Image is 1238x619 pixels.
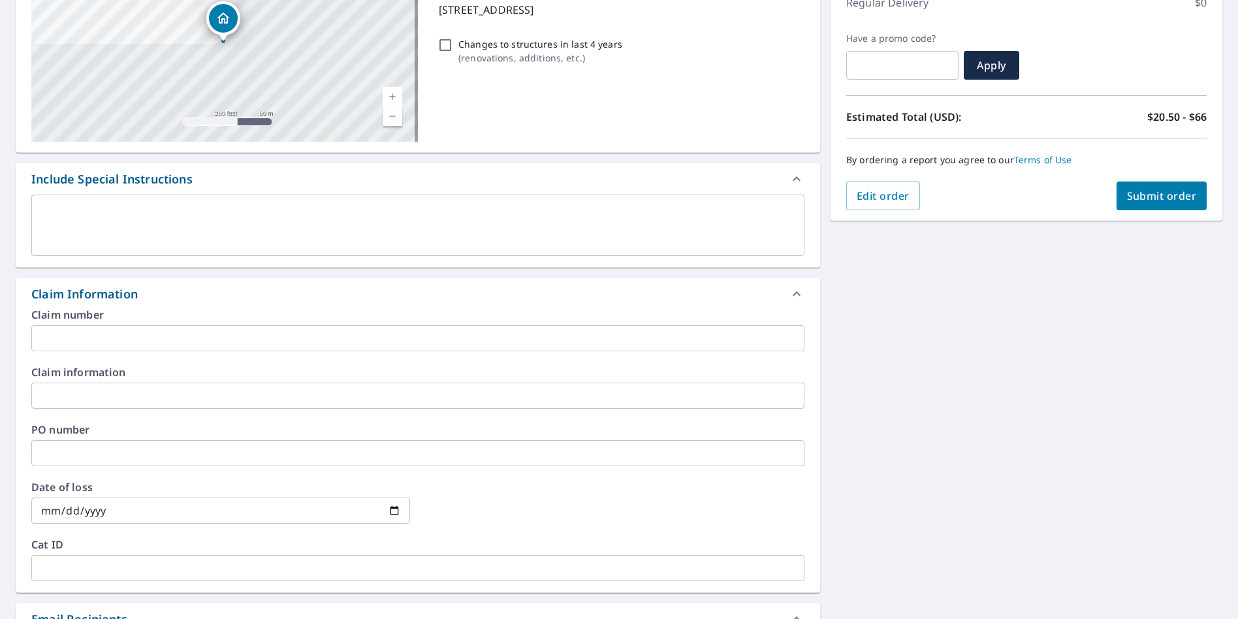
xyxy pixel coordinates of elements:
[16,163,820,195] div: Include Special Instructions
[31,424,804,435] label: PO number
[1117,182,1207,210] button: Submit order
[1127,189,1197,203] span: Submit order
[857,189,910,203] span: Edit order
[31,539,804,550] label: Cat ID
[964,51,1019,80] button: Apply
[383,106,402,126] a: Current Level 17, Zoom Out
[458,37,622,51] p: Changes to structures in last 4 years
[1014,153,1072,166] a: Terms of Use
[846,154,1207,166] p: By ordering a report you agree to our
[439,2,799,18] p: [STREET_ADDRESS]
[846,33,959,44] label: Have a promo code?
[974,58,1009,72] span: Apply
[458,51,622,65] p: ( renovations, additions, etc. )
[31,309,804,320] label: Claim number
[206,1,240,42] div: Dropped pin, building 1, Residential property, 11872 State Road Cc Festus, MO 63028
[31,285,138,303] div: Claim Information
[846,109,1026,125] p: Estimated Total (USD):
[31,367,804,377] label: Claim information
[16,278,820,309] div: Claim Information
[31,482,410,492] label: Date of loss
[383,87,402,106] a: Current Level 17, Zoom In
[31,170,193,188] div: Include Special Instructions
[846,182,920,210] button: Edit order
[1147,109,1207,125] p: $20.50 - $66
